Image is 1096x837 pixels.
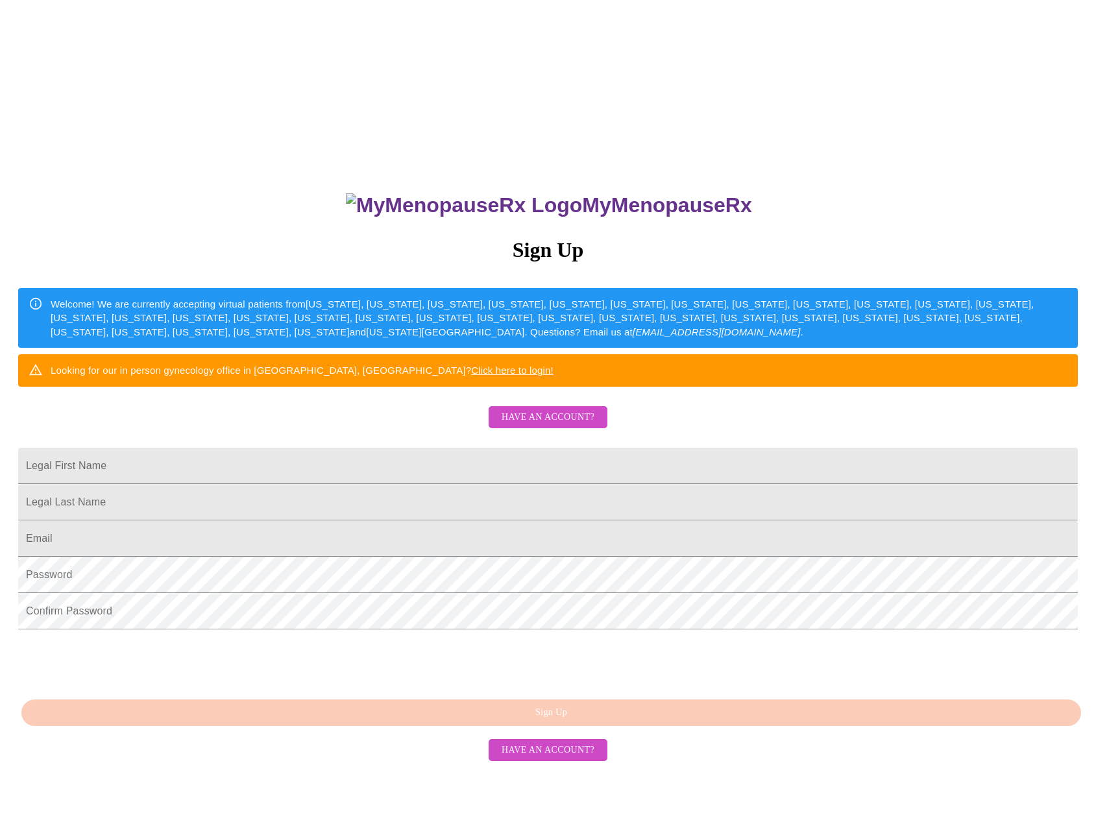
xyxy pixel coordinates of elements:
img: MyMenopauseRx Logo [346,193,582,217]
div: Looking for our in person gynecology office in [GEOGRAPHIC_DATA], [GEOGRAPHIC_DATA]? [51,358,554,382]
h3: Sign Up [18,238,1078,262]
a: Have an account? [485,744,611,755]
h3: MyMenopauseRx [20,193,1078,217]
a: Click here to login! [471,365,554,376]
a: Have an account? [485,420,611,431]
span: Have an account? [502,742,594,758]
button: Have an account? [489,406,607,429]
em: [EMAIL_ADDRESS][DOMAIN_NAME] [633,326,801,337]
iframe: reCAPTCHA [18,636,215,686]
button: Have an account? [489,739,607,762]
span: Have an account? [502,409,594,426]
div: Welcome! We are currently accepting virtual patients from [US_STATE], [US_STATE], [US_STATE], [US... [51,292,1067,344]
